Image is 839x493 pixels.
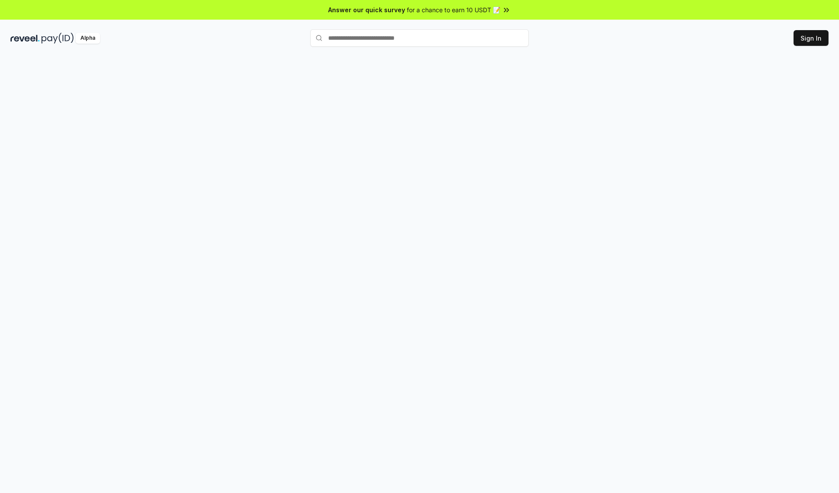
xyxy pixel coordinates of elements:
img: reveel_dark [10,33,40,44]
img: pay_id [42,33,74,44]
span: Answer our quick survey [328,5,405,14]
span: for a chance to earn 10 USDT 📝 [407,5,500,14]
button: Sign In [794,30,829,46]
div: Alpha [76,33,100,44]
